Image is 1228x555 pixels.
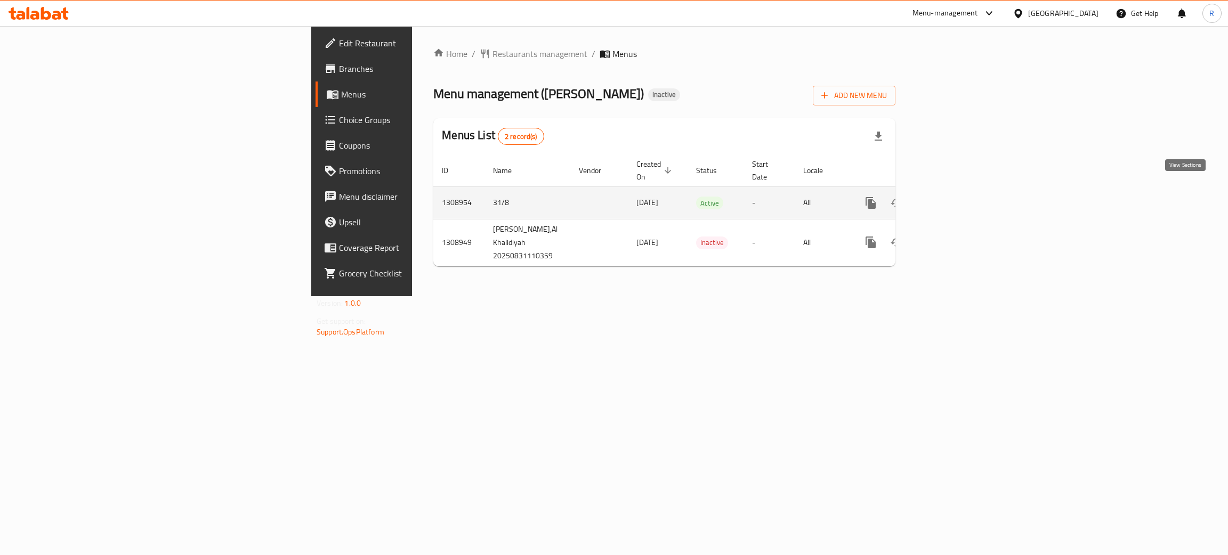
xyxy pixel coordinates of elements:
[339,37,508,50] span: Edit Restaurant
[339,62,508,75] span: Branches
[884,190,909,216] button: Change Status
[316,184,516,209] a: Menu disclaimer
[339,113,508,126] span: Choice Groups
[821,89,887,102] span: Add New Menu
[433,47,895,60] nav: breadcrumb
[493,164,526,177] span: Name
[498,128,544,145] div: Total records count
[480,47,587,60] a: Restaurants management
[579,164,615,177] span: Vendor
[636,195,658,209] span: [DATE]
[433,81,644,105] span: Menu management ( [PERSON_NAME] )
[344,296,361,310] span: 1.0.0
[795,186,850,219] td: All
[498,132,544,142] span: 2 record(s)
[442,127,544,145] h2: Menus List
[858,230,884,255] button: more
[316,30,516,56] a: Edit Restaurant
[339,165,508,177] span: Promotions
[795,219,850,266] td: All
[813,86,895,105] button: Add New Menu
[858,190,884,216] button: more
[442,164,462,177] span: ID
[339,139,508,152] span: Coupons
[744,219,795,266] td: -
[648,88,680,101] div: Inactive
[317,325,384,339] a: Support.OpsPlatform
[341,88,508,101] span: Menus
[636,158,675,183] span: Created On
[884,230,909,255] button: Change Status
[316,158,516,184] a: Promotions
[316,235,516,260] a: Coverage Report
[1028,7,1098,19] div: [GEOGRAPHIC_DATA]
[592,47,595,60] li: /
[433,154,969,266] table: enhanced table
[492,47,587,60] span: Restaurants management
[850,154,969,187] th: Actions
[339,190,508,203] span: Menu disclaimer
[484,219,570,266] td: [PERSON_NAME],Al Khalidiyah 20250831110359
[484,186,570,219] td: 31/8
[317,296,343,310] span: Version:
[752,158,782,183] span: Start Date
[648,90,680,99] span: Inactive
[803,164,837,177] span: Locale
[744,186,795,219] td: -
[612,47,637,60] span: Menus
[912,7,978,20] div: Menu-management
[339,241,508,254] span: Coverage Report
[866,124,891,149] div: Export file
[339,267,508,280] span: Grocery Checklist
[696,236,728,249] span: Inactive
[316,209,516,235] a: Upsell
[339,216,508,228] span: Upsell
[316,81,516,107] a: Menus
[696,164,731,177] span: Status
[316,260,516,286] a: Grocery Checklist
[316,107,516,133] a: Choice Groups
[316,133,516,158] a: Coupons
[316,56,516,81] a: Branches
[317,314,366,328] span: Get support on:
[696,197,723,209] span: Active
[636,235,658,249] span: [DATE]
[1209,7,1214,19] span: R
